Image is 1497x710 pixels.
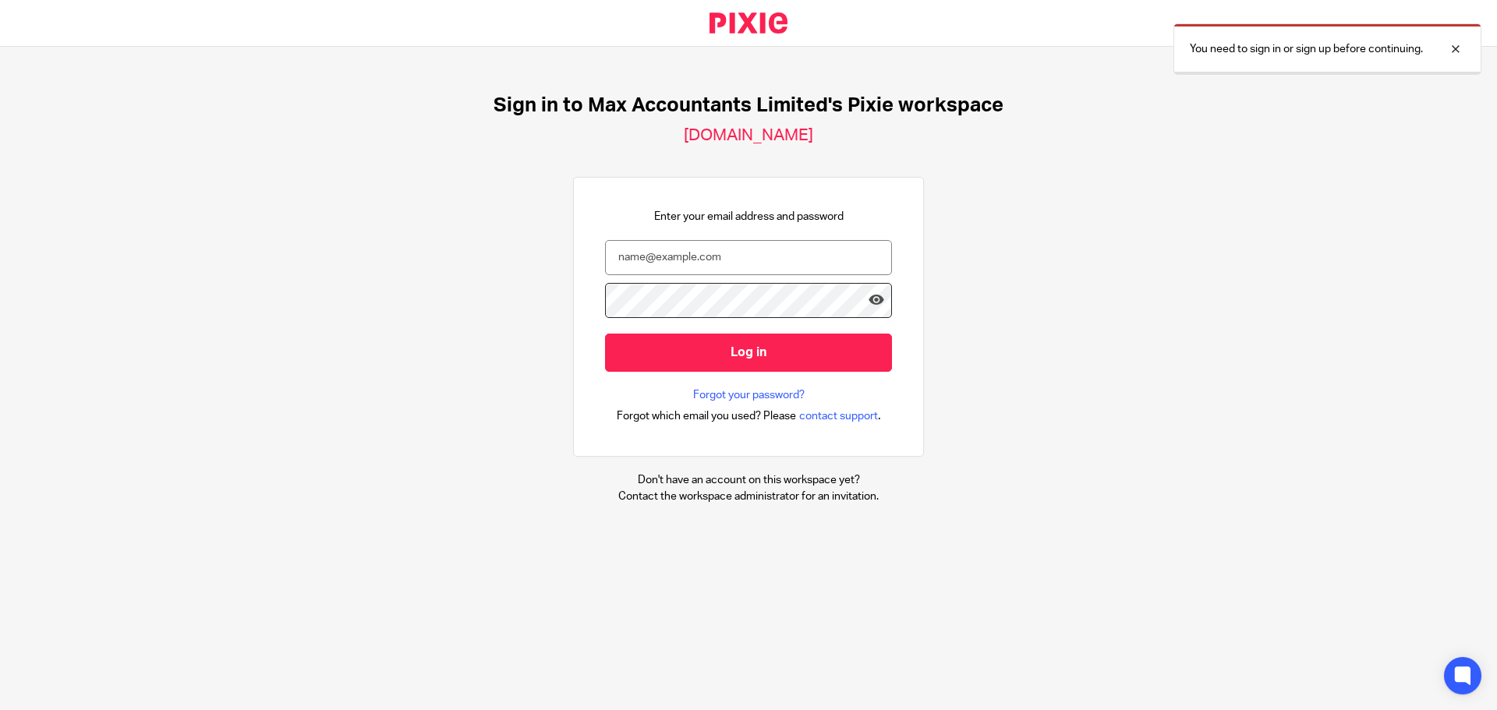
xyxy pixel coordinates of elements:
div: . [617,407,881,425]
h2: [DOMAIN_NAME] [684,125,813,146]
p: Contact the workspace administrator for an invitation. [618,489,879,504]
input: name@example.com [605,240,892,275]
span: Forgot which email you used? Please [617,408,796,424]
a: Forgot your password? [693,387,805,403]
p: Don't have an account on this workspace yet? [618,472,879,488]
p: Enter your email address and password [654,209,844,224]
span: contact support [799,408,878,424]
input: Log in [605,334,892,372]
p: You need to sign in or sign up before continuing. [1190,41,1423,57]
h1: Sign in to Max Accountants Limited's Pixie workspace [494,94,1003,118]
